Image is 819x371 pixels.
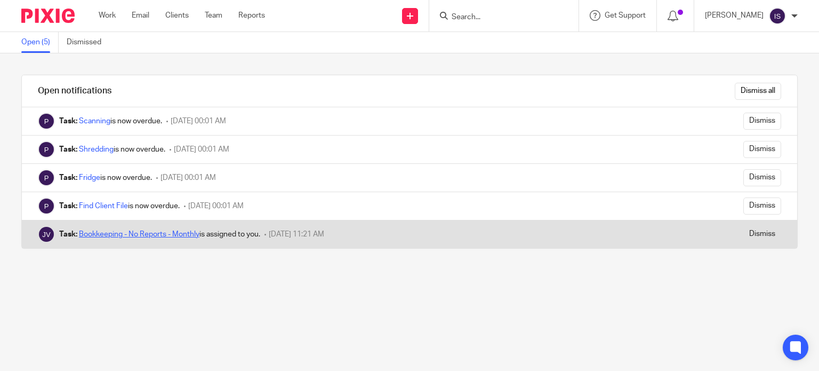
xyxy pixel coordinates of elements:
[705,10,764,21] p: [PERSON_NAME]
[38,85,111,97] h1: Open notifications
[99,10,116,21] a: Work
[59,116,162,127] div: is now overdue.
[165,10,189,21] a: Clients
[205,10,222,21] a: Team
[269,231,324,238] span: [DATE] 11:21 AM
[451,13,547,22] input: Search
[38,141,55,158] img: Pixie
[132,10,149,21] a: Email
[21,32,59,53] a: Open (5)
[79,231,199,238] a: Bookkeeping - No Reports - Monthly
[238,10,265,21] a: Reports
[171,117,226,125] span: [DATE] 00:01 AM
[743,226,781,243] input: Dismiss
[174,146,229,153] span: [DATE] 00:01 AM
[743,169,781,186] input: Dismiss
[38,113,55,130] img: Pixie
[38,226,55,243] img: Jamie Vinn
[59,144,165,155] div: is now overdue.
[79,174,100,181] a: Fridge
[59,202,77,210] b: Task:
[743,141,781,158] input: Dismiss
[79,202,128,210] a: Find Client File
[59,146,77,153] b: Task:
[160,174,216,181] span: [DATE] 00:01 AM
[59,229,260,240] div: is assigned to you.
[38,198,55,215] img: Pixie
[67,32,109,53] a: Dismissed
[769,7,786,25] img: svg%3E
[59,201,180,211] div: is now overdue.
[605,12,646,19] span: Get Support
[79,146,114,153] a: Shredding
[38,169,55,186] img: Pixie
[79,117,110,125] a: Scanning
[735,83,781,100] input: Dismiss all
[59,231,77,238] b: Task:
[743,113,781,130] input: Dismiss
[59,172,152,183] div: is now overdue.
[21,9,75,23] img: Pixie
[59,174,77,181] b: Task:
[743,198,781,215] input: Dismiss
[59,117,77,125] b: Task:
[188,202,244,210] span: [DATE] 00:01 AM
